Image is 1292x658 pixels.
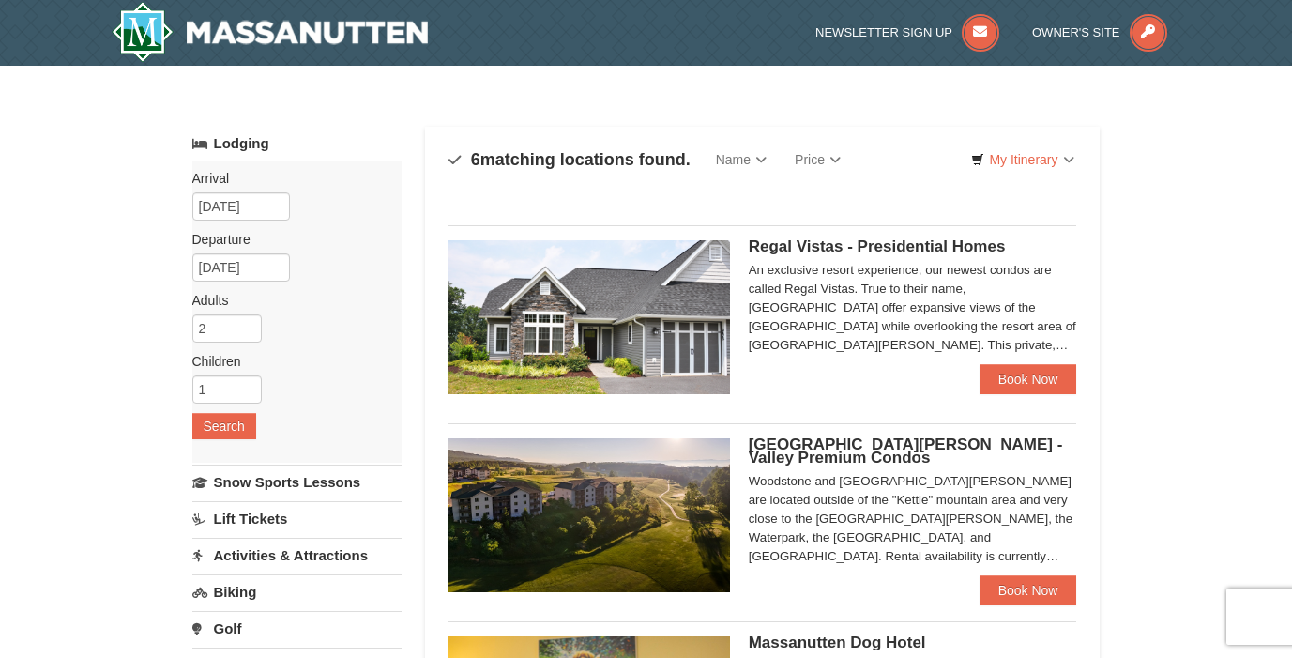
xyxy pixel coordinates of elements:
[1032,25,1120,39] span: Owner's Site
[702,141,781,178] a: Name
[192,352,388,371] label: Children
[980,575,1077,605] a: Book Now
[112,2,429,62] img: Massanutten Resort Logo
[448,438,730,592] img: 19219041-4-ec11c166.jpg
[192,611,402,646] a: Golf
[192,413,256,439] button: Search
[815,25,952,39] span: Newsletter Sign Up
[959,145,1086,174] a: My Itinerary
[749,634,926,651] span: Massanutten Dog Hotel
[749,472,1077,566] div: Woodstone and [GEOGRAPHIC_DATA][PERSON_NAME] are located outside of the "Kettle" mountain area an...
[192,574,402,609] a: Biking
[192,291,388,310] label: Adults
[192,465,402,499] a: Snow Sports Lessons
[1032,25,1167,39] a: Owner's Site
[749,436,1063,467] span: [GEOGRAPHIC_DATA][PERSON_NAME] - Valley Premium Condos
[448,240,730,394] img: 19218991-1-902409a9.jpg
[192,230,388,249] label: Departure
[749,261,1077,355] div: An exclusive resort experience, our newest condos are called Regal Vistas. True to their name, [G...
[192,169,388,188] label: Arrival
[112,2,429,62] a: Massanutten Resort
[749,237,1006,255] span: Regal Vistas - Presidential Homes
[192,127,402,161] a: Lodging
[781,141,855,178] a: Price
[815,25,999,39] a: Newsletter Sign Up
[192,538,402,573] a: Activities & Attractions
[980,364,1077,394] a: Book Now
[192,501,402,536] a: Lift Tickets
